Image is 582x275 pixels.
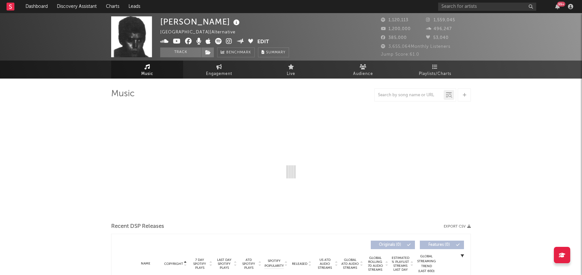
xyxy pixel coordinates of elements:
[111,61,183,79] a: Music
[381,52,419,57] span: Jump Score: 61.0
[160,16,241,27] div: [PERSON_NAME]
[255,61,327,79] a: Live
[381,45,451,49] span: 3,655,064 Monthly Listeners
[141,70,153,78] span: Music
[426,27,452,31] span: 496,247
[131,261,160,266] div: Name
[215,258,233,270] span: Last Day Spotify Plays
[327,61,399,79] a: Audience
[191,258,208,270] span: 7 Day Spotify Plays
[164,262,183,266] span: Copyright
[265,259,284,268] span: Spotify Popularity
[438,3,536,11] input: Search for artists
[555,4,560,9] button: 99+
[226,49,251,57] span: Benchmark
[111,223,164,230] span: Recent DSP Releases
[217,47,255,57] a: Benchmark
[353,70,373,78] span: Audience
[257,38,269,46] button: Edit
[381,27,411,31] span: 1,200,000
[381,36,407,40] span: 385,000
[391,256,409,272] span: Estimated % Playlist Streams Last Day
[341,258,359,270] span: Global ATD Audio Streams
[292,262,307,266] span: Released
[258,47,289,57] button: Summary
[160,28,243,36] div: [GEOGRAPHIC_DATA] | Alternative
[375,243,405,247] span: Originals ( 0 )
[240,258,257,270] span: ATD Spotify Plays
[160,47,201,57] button: Track
[424,243,454,247] span: Features ( 0 )
[375,93,444,98] input: Search by song name or URL
[557,2,565,7] div: 99 +
[399,61,471,79] a: Playlists/Charts
[420,241,464,249] button: Features(0)
[183,61,255,79] a: Engagement
[366,256,384,272] span: Global Rolling 7D Audio Streams
[444,225,471,229] button: Export CSV
[426,18,455,22] span: 1,559,045
[206,70,232,78] span: Engagement
[287,70,295,78] span: Live
[316,258,334,270] span: US ATD Audio Streams
[381,18,408,22] span: 1,120,113
[371,241,415,249] button: Originals(0)
[417,254,436,274] div: Global Streaming Trend (Last 60D)
[266,51,285,54] span: Summary
[419,70,451,78] span: Playlists/Charts
[426,36,449,40] span: 53,040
